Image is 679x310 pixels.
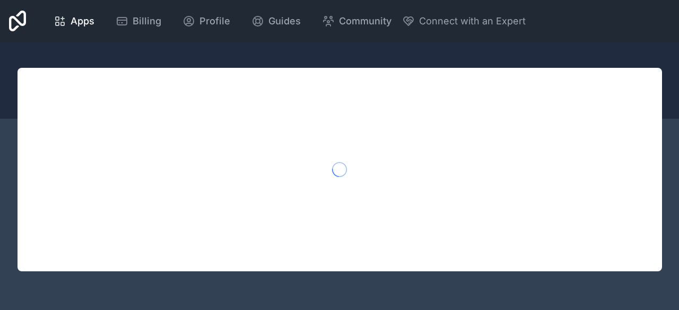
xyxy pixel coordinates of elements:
[314,10,400,33] a: Community
[107,10,170,33] a: Billing
[45,10,103,33] a: Apps
[339,14,391,29] span: Community
[268,14,301,29] span: Guides
[71,14,94,29] span: Apps
[402,14,526,29] button: Connect with an Expert
[133,14,161,29] span: Billing
[174,10,239,33] a: Profile
[243,10,309,33] a: Guides
[199,14,230,29] span: Profile
[419,14,526,29] span: Connect with an Expert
